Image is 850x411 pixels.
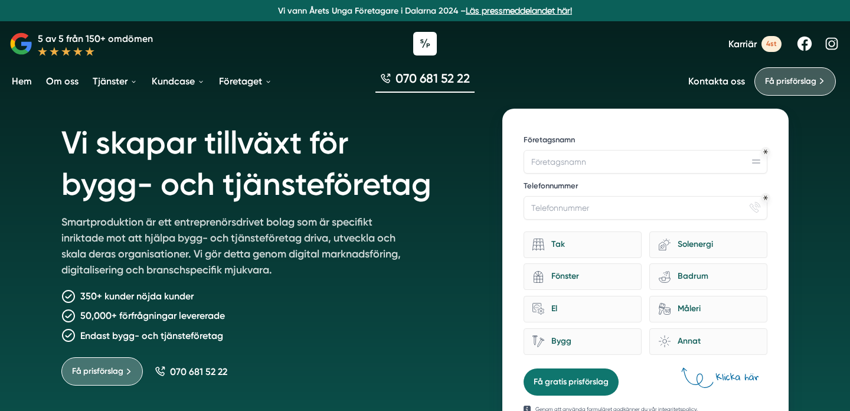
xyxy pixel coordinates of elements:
[80,328,223,343] p: Endast bygg- och tjänsteföretag
[728,36,782,52] a: Karriär 4st
[728,38,757,50] span: Karriär
[763,195,768,200] div: Obligatoriskt
[90,66,140,96] a: Tjänster
[524,150,767,174] input: Företagsnamn
[763,149,768,154] div: Obligatoriskt
[170,366,227,377] span: 070 681 52 22
[72,365,123,378] span: Få prisförslag
[217,66,274,96] a: Företaget
[524,181,767,194] label: Telefonnummer
[466,6,572,15] a: Läs pressmeddelandet här!
[375,70,475,93] a: 070 681 52 22
[524,196,767,220] input: Telefonnummer
[44,66,81,96] a: Om oss
[149,66,207,96] a: Kundcase
[761,36,782,52] span: 4st
[524,368,619,396] button: Få gratis prisförslag
[155,366,227,377] a: 070 681 52 22
[61,214,401,283] p: Smartproduktion är ett entreprenörsdrivet bolag som är specifikt inriktade mot att hjälpa bygg- o...
[5,5,845,17] p: Vi vann Årets Unga Företagare i Dalarna 2024 –
[524,135,767,148] label: Företagsnamn
[9,66,34,96] a: Hem
[61,357,143,386] a: Få prisförslag
[80,289,194,304] p: 350+ kunder nöjda kunder
[765,75,816,88] span: Få prisförslag
[754,67,836,96] a: Få prisförslag
[688,76,745,87] a: Kontakta oss
[80,308,225,323] p: 50,000+ förfrågningar levererade
[61,109,474,214] h1: Vi skapar tillväxt för bygg- och tjänsteföretag
[38,31,153,46] p: 5 av 5 från 150+ omdömen
[395,70,470,87] span: 070 681 52 22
